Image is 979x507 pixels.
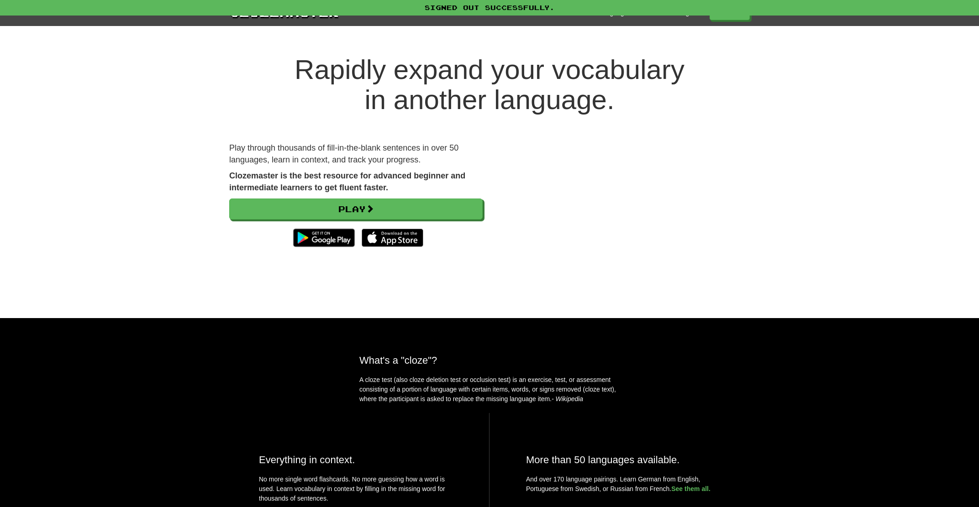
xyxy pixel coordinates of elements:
p: Play through thousands of fill-in-the-blank sentences in over 50 languages, learn in context, and... [229,142,483,166]
p: A cloze test (also cloze deletion test or occlusion test) is an exercise, test, or assessment con... [359,375,620,404]
h2: Everything in context. [259,454,453,465]
h2: More than 50 languages available. [526,454,720,465]
img: Download_on_the_App_Store_Badge_US-UK_135x40-25178aeef6eb6b83b96f5f2d004eda3bffbb37122de64afbaef7... [362,229,423,247]
strong: Clozemaster is the best resource for advanced beginner and intermediate learners to get fluent fa... [229,171,465,192]
a: See them all. [671,485,711,492]
a: Play [229,199,483,220]
em: - Wikipedia [552,395,583,402]
p: And over 170 language pairings. Learn German from English, Portuguese from Swedish, or Russian fr... [526,475,720,494]
h2: What's a "cloze"? [359,355,620,366]
img: Get it on Google Play [289,224,359,251]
